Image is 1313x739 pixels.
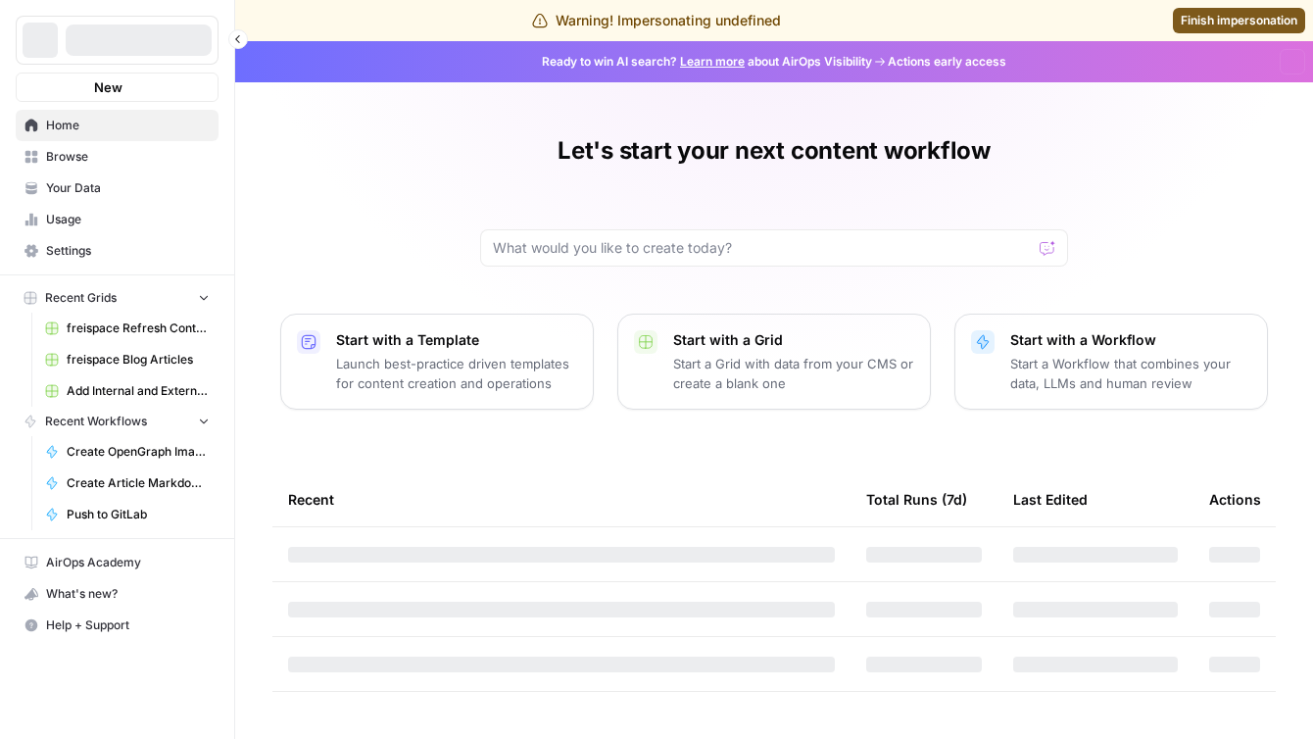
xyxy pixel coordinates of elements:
div: Actions [1209,472,1261,526]
span: Add Internal and External Links [67,382,210,400]
span: Help + Support [46,616,210,634]
span: Actions early access [888,53,1006,71]
span: Your Data [46,179,210,197]
a: AirOps Academy [16,547,219,578]
span: AirOps Academy [46,554,210,571]
span: Recent Workflows [45,413,147,430]
p: Start with a Workflow [1010,330,1251,350]
button: Start with a GridStart a Grid with data from your CMS or create a blank one [617,314,931,410]
div: Warning! Impersonating undefined [532,11,781,30]
span: Usage [46,211,210,228]
span: Settings [46,242,210,260]
h1: Let's start your next content workflow [558,135,991,167]
span: Create OpenGraph Images [67,443,210,461]
a: Add Internal and External Links [36,375,219,407]
a: Create OpenGraph Images [36,436,219,468]
span: Browse [46,148,210,166]
a: Create Article Markdown for freispace [36,468,219,499]
a: Settings [16,235,219,267]
p: Start with a Template [336,330,577,350]
a: Push to GitLab [36,499,219,530]
div: Total Runs (7d) [866,472,967,526]
a: Your Data [16,172,219,204]
div: Recent [288,472,835,526]
p: Start a Grid with data from your CMS or create a blank one [673,354,914,393]
button: Recent Workflows [16,407,219,436]
span: freispace Blog Articles [67,351,210,369]
p: Start a Workflow that combines your data, LLMs and human review [1010,354,1251,393]
button: What's new? [16,578,219,610]
a: freispace Blog Articles [36,344,219,375]
a: freispace Refresh Content [36,313,219,344]
a: Finish impersonation [1173,8,1305,33]
a: Usage [16,204,219,235]
span: Create Article Markdown for freispace [67,474,210,492]
span: Ready to win AI search? about AirOps Visibility [542,53,872,71]
button: Start with a TemplateLaunch best-practice driven templates for content creation and operations [280,314,594,410]
a: Home [16,110,219,141]
p: Start with a Grid [673,330,914,350]
button: Recent Grids [16,283,219,313]
button: Help + Support [16,610,219,641]
span: freispace Refresh Content [67,320,210,337]
span: Recent Grids [45,289,117,307]
span: Push to GitLab [67,506,210,523]
a: Browse [16,141,219,172]
div: What's new? [17,579,218,609]
p: Launch best-practice driven templates for content creation and operations [336,354,577,393]
button: New [16,73,219,102]
button: Start with a WorkflowStart a Workflow that combines your data, LLMs and human review [954,314,1268,410]
a: Learn more [680,54,745,69]
span: Home [46,117,210,134]
input: What would you like to create today? [493,238,1032,258]
span: New [94,77,122,97]
span: Finish impersonation [1181,12,1297,29]
div: Last Edited [1013,472,1088,526]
